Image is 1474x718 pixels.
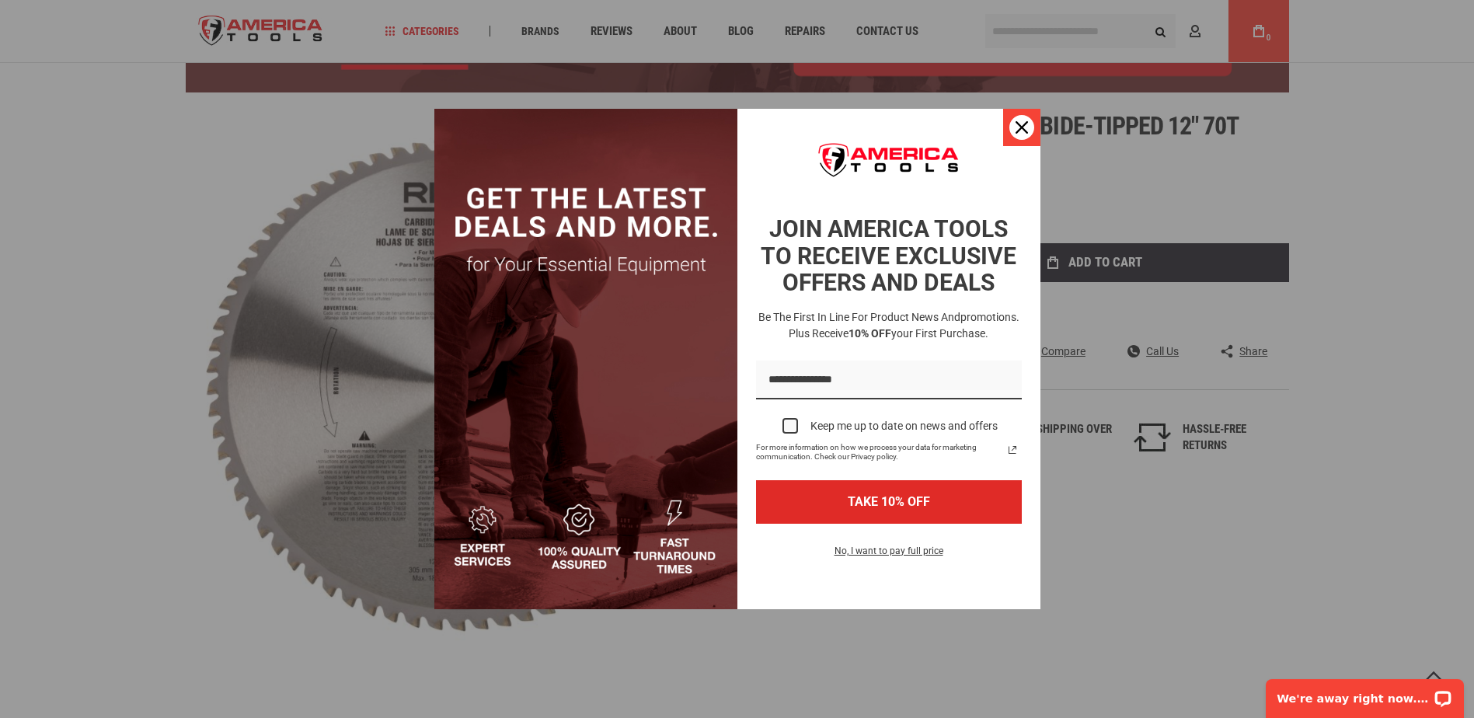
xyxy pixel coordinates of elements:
[761,215,1016,296] strong: JOIN AMERICA TOOLS TO RECEIVE EXCLUSIVE OFFERS AND DEALS
[756,361,1022,400] input: Email field
[789,311,1019,340] span: promotions. Plus receive your first purchase.
[756,480,1022,523] button: TAKE 10% OFF
[753,309,1025,342] h3: Be the first in line for product news and
[822,542,956,569] button: No, I want to pay full price
[1003,441,1022,459] svg: link icon
[1256,669,1474,718] iframe: LiveChat chat widget
[1016,121,1028,134] svg: close icon
[1003,109,1040,146] button: Close
[1003,441,1022,459] a: Read our Privacy Policy
[810,420,998,433] div: Keep me up to date on news and offers
[756,443,1003,462] span: For more information on how we process your data for marketing communication. Check our Privacy p...
[849,327,891,340] strong: 10% OFF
